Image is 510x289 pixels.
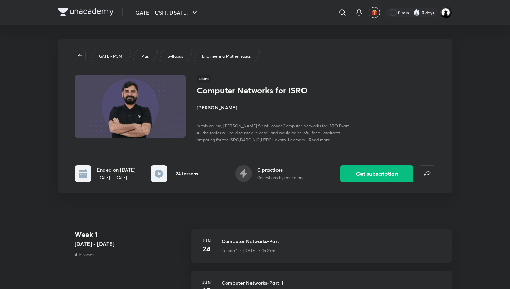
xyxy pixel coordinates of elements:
button: avatar [369,7,380,18]
p: GATE - PCM [99,53,122,59]
h5: [DATE] - [DATE] [75,240,186,248]
p: Syllabus [168,53,183,59]
h6: 24 lessons [176,170,198,177]
p: 4 lessons [75,251,186,258]
a: Company Logo [58,8,114,18]
h6: Ended on [DATE] [97,166,136,173]
span: Read more [309,137,330,142]
h6: Jun [199,238,213,244]
img: avatar [371,9,377,16]
p: [DATE] - [DATE] [97,175,136,181]
p: Lesson 1 • [DATE] • 1h 29m [222,248,275,254]
a: GATE - PCM [98,53,124,59]
h1: Computer Networks for ISRO [197,85,310,96]
a: Plus [140,53,150,59]
p: Engineering Mathematics [202,53,251,59]
h6: 0 practices [257,166,303,173]
h3: Computer Networks-Part II [222,279,444,287]
img: AMAN SHARMA [440,7,452,18]
a: Syllabus [167,53,185,59]
img: streak [413,9,420,16]
h4: [PERSON_NAME] [197,104,352,111]
span: In this course, [PERSON_NAME] Sir will cover Computer Networks for ISRO Exam. All the topics will... [197,123,351,142]
h6: Jun [199,279,213,286]
img: Thumbnail [74,74,187,138]
span: Hindi [197,75,211,83]
h4: Week 1 [75,229,186,240]
a: Jun24Computer Networks-Part ILesson 1 • [DATE] • 1h 29m [191,229,452,271]
a: Engineering Mathematics [201,53,252,59]
img: Company Logo [58,8,114,16]
p: Plus [141,53,149,59]
h4: 24 [199,244,213,254]
p: 0 questions by educators [257,175,303,181]
button: false [419,165,435,182]
button: GATE - CSIT, DSAI ... [131,6,203,19]
button: Get subscription [340,165,413,182]
h3: Computer Networks-Part I [222,238,444,245]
